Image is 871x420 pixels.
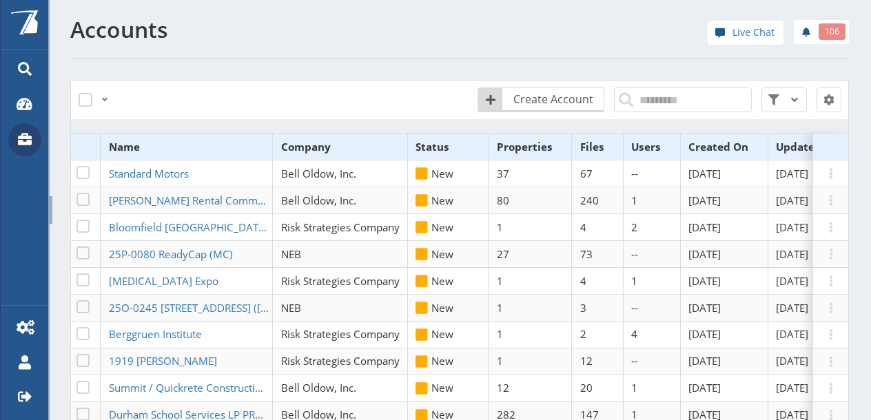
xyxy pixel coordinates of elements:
[631,354,638,368] span: --
[416,274,453,288] span: New
[281,167,356,180] span: Bell Oldow, Inc.
[281,381,356,395] span: Bell Oldow, Inc.
[572,134,624,160] th: Files
[109,247,237,261] a: 25P-0080 ReadyCap (MC)
[79,87,98,107] label: Select All
[631,193,637,207] span: 1
[580,301,586,315] span: 3
[416,381,453,395] span: New
[497,381,509,395] span: 12
[580,247,593,261] span: 73
[688,301,721,315] span: [DATE]
[407,134,489,160] th: Status
[680,134,768,160] th: Created On
[109,327,202,341] span: Berggruen Institute
[109,354,221,368] a: 1919 [PERSON_NAME]
[497,274,503,288] span: 1
[776,167,808,180] span: [DATE]
[631,381,637,395] span: 1
[281,354,400,368] span: Risk Strategies Company
[580,220,586,234] span: 4
[631,327,637,341] span: 4
[281,220,400,234] span: Risk Strategies Company
[825,25,839,38] span: 106
[109,167,193,180] a: Standard Motors
[580,354,593,368] span: 12
[768,134,859,160] th: Updated On
[109,301,274,315] a: 25O-0245 [STREET_ADDRESS] ([GEOGRAPHIC_DATA])
[688,327,721,341] span: [DATE]
[776,327,808,341] span: [DATE]
[688,247,721,261] span: [DATE]
[624,134,681,160] th: Users
[273,134,408,160] th: Company
[776,381,808,395] span: [DATE]
[497,167,509,180] span: 37
[580,274,586,288] span: 4
[783,17,849,45] div: notifications
[281,301,301,315] span: NEB
[416,167,453,180] span: New
[281,274,400,288] span: Risk Strategies Company
[708,21,783,49] div: help
[109,327,206,341] a: Berggruen Institute
[109,247,233,261] span: 25P-0080 ReadyCap (MC)
[776,301,808,315] span: [DATE]
[776,274,808,288] span: [DATE]
[497,301,503,315] span: 1
[478,87,604,112] a: Create Account
[688,220,721,234] span: [DATE]
[631,247,638,261] span: --
[109,220,345,234] span: Bloomfield [GEOGRAPHIC_DATA] Buyer Program
[416,193,453,207] span: New
[109,274,218,288] span: [MEDICAL_DATA] Expo
[497,193,509,207] span: 80
[631,167,638,180] span: --
[497,247,509,261] span: 27
[580,327,586,341] span: 2
[776,354,808,368] span: [DATE]
[416,301,453,315] span: New
[281,193,356,207] span: Bell Oldow, Inc.
[416,247,453,261] span: New
[497,327,503,341] span: 1
[109,381,338,395] span: Summit / Quickrete Construction Materials, LLC
[580,167,593,180] span: 67
[580,381,593,395] span: 20
[109,354,217,368] span: 1919 [PERSON_NAME]
[688,167,721,180] span: [DATE]
[688,274,721,288] span: [DATE]
[631,220,637,234] span: 2
[109,193,290,207] span: [PERSON_NAME] Rental Communities
[416,220,453,234] span: New
[794,20,849,44] a: 106
[776,193,808,207] span: [DATE]
[109,193,274,207] a: [PERSON_NAME] Rental Communities
[732,25,775,40] span: Live Chat
[109,301,365,315] span: 25O-0245 [STREET_ADDRESS] ([GEOGRAPHIC_DATA])
[708,21,783,45] a: Live Chat
[281,327,400,341] span: Risk Strategies Company
[497,354,503,368] span: 1
[416,354,453,368] span: New
[688,381,721,395] span: [DATE]
[70,17,451,42] h1: Accounts
[688,193,721,207] span: [DATE]
[109,274,223,288] a: [MEDICAL_DATA] Expo
[504,91,604,107] span: Create Account
[109,381,274,395] a: Summit / Quickrete Construction Materials, LLC
[631,274,637,288] span: 1
[776,220,808,234] span: [DATE]
[109,220,274,234] a: Bloomfield [GEOGRAPHIC_DATA] Buyer Program
[109,167,189,180] span: Standard Motors
[497,220,503,234] span: 1
[489,134,572,160] th: Properties
[101,134,273,160] th: Name
[580,193,599,207] span: 240
[416,327,453,341] span: New
[688,354,721,368] span: [DATE]
[281,247,301,261] span: NEB
[776,247,808,261] span: [DATE]
[631,301,638,315] span: --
